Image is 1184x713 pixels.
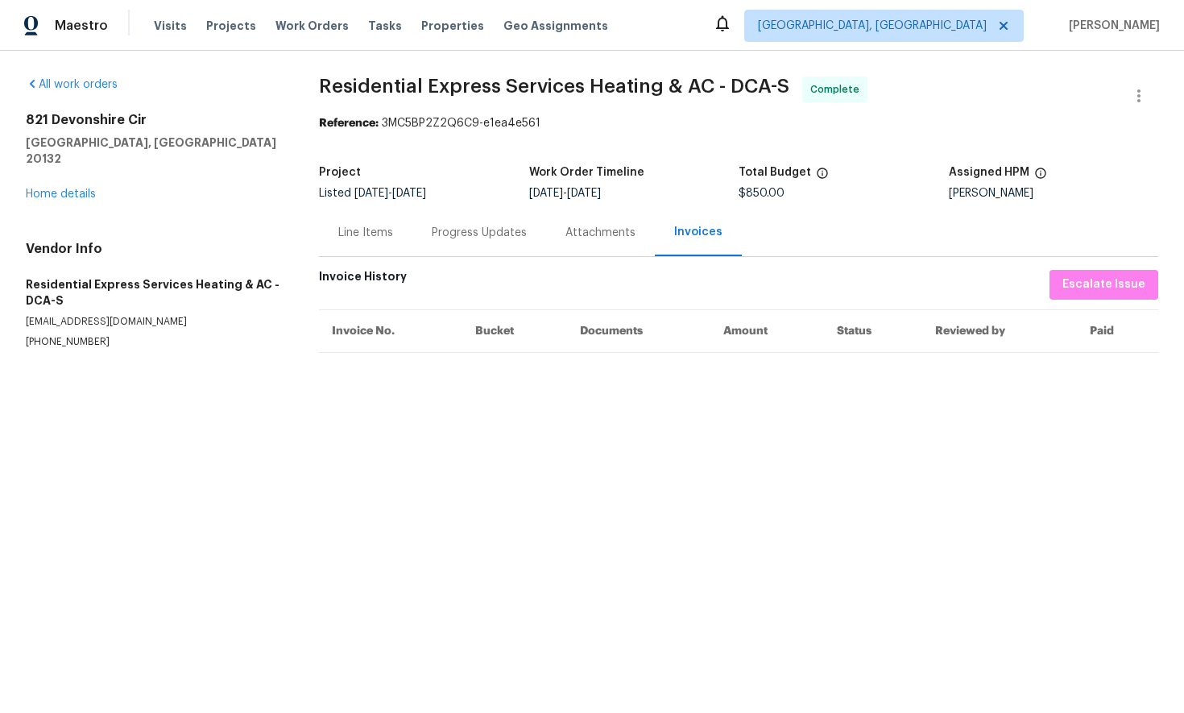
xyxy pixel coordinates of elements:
[567,309,710,352] th: Documents
[674,224,722,240] div: Invoices
[26,241,280,257] h4: Vendor Info
[319,188,426,199] span: Listed
[368,20,402,31] span: Tasks
[503,18,608,34] span: Geo Assignments
[354,188,388,199] span: [DATE]
[319,77,789,96] span: Residential Express Services Heating & AC - DCA-S
[26,315,280,329] p: [EMAIL_ADDRESS][DOMAIN_NAME]
[922,309,1078,352] th: Reviewed by
[26,189,96,200] a: Home details
[810,81,866,97] span: Complete
[462,309,567,352] th: Bucket
[710,309,824,352] th: Amount
[567,188,601,199] span: [DATE]
[739,188,785,199] span: $850.00
[319,309,462,352] th: Invoice No.
[758,18,987,34] span: [GEOGRAPHIC_DATA], [GEOGRAPHIC_DATA]
[1034,167,1047,188] span: The hpm assigned to this work order.
[319,115,1158,131] div: 3MC5BP2Z2Q6C9-e1ea4e561
[392,188,426,199] span: [DATE]
[26,112,280,128] h2: 821 Devonshire Cir
[154,18,187,34] span: Visits
[432,225,527,241] div: Progress Updates
[319,270,407,292] h6: Invoice History
[1049,270,1158,300] button: Escalate Issue
[949,167,1029,178] h5: Assigned HPM
[354,188,426,199] span: -
[206,18,256,34] span: Projects
[338,225,393,241] div: Line Items
[26,79,118,90] a: All work orders
[739,167,811,178] h5: Total Budget
[529,167,644,178] h5: Work Order Timeline
[421,18,484,34] span: Properties
[1062,275,1145,295] span: Escalate Issue
[26,135,280,167] h5: [GEOGRAPHIC_DATA], [GEOGRAPHIC_DATA] 20132
[319,118,379,129] b: Reference:
[26,335,280,349] p: [PHONE_NUMBER]
[275,18,349,34] span: Work Orders
[1062,18,1160,34] span: [PERSON_NAME]
[824,309,922,352] th: Status
[565,225,635,241] div: Attachments
[529,188,601,199] span: -
[949,188,1159,199] div: [PERSON_NAME]
[816,167,829,188] span: The total cost of line items that have been proposed by Opendoor. This sum includes line items th...
[55,18,108,34] span: Maestro
[529,188,563,199] span: [DATE]
[1077,309,1158,352] th: Paid
[26,276,280,309] h5: Residential Express Services Heating & AC - DCA-S
[319,167,361,178] h5: Project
